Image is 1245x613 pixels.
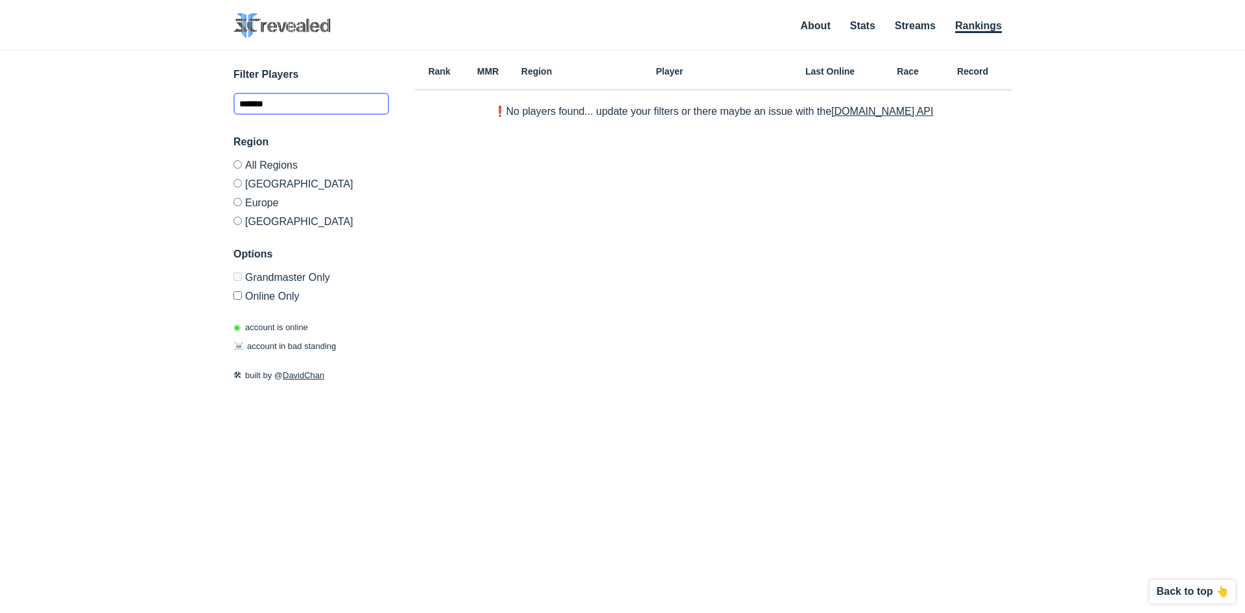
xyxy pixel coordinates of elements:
[882,67,934,76] h6: Race
[233,160,389,174] label: All Regions
[233,370,242,380] span: 🛠
[1156,586,1229,597] p: Back to top 👆
[415,67,464,76] h6: Rank
[233,341,244,351] span: ☠️
[955,20,1002,33] a: Rankings
[233,198,242,206] input: Europe
[233,179,242,187] input: [GEOGRAPHIC_DATA]
[233,272,389,286] label: Only Show accounts currently in Grandmaster
[493,106,934,117] p: ❗️No players found... update your filters or there maybe an issue with the
[233,13,331,38] img: SC2 Revealed
[233,160,242,169] input: All Regions
[895,20,936,31] a: Streams
[934,67,1012,76] h6: Record
[512,67,561,76] h6: Region
[233,286,389,302] label: Only show accounts currently laddering
[233,291,242,300] input: Online Only
[233,174,389,193] label: [GEOGRAPHIC_DATA]
[561,67,778,76] h6: Player
[233,272,242,281] input: Grandmaster Only
[283,370,324,380] a: DavidChan
[831,106,933,117] a: [DOMAIN_NAME] API
[801,20,831,31] a: About
[233,322,241,332] span: ◉
[233,134,389,150] h3: Region
[464,67,512,76] h6: MMR
[233,321,308,334] p: account is online
[233,67,389,82] h3: Filter Players
[778,67,882,76] h6: Last Online
[233,217,242,225] input: [GEOGRAPHIC_DATA]
[233,369,389,382] p: built by @
[233,193,389,211] label: Europe
[850,20,875,31] a: Stats
[233,211,389,227] label: [GEOGRAPHIC_DATA]
[233,340,336,353] p: account in bad standing
[233,246,389,262] h3: Options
